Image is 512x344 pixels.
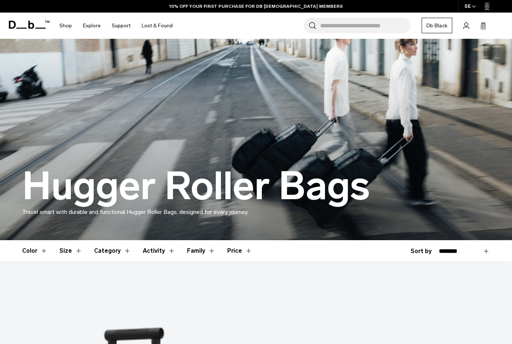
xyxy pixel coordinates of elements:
[227,240,252,262] button: Toggle Price
[169,3,343,10] a: 10% OFF YOUR FIRST PURCHASE FOR DB [DEMOGRAPHIC_DATA] MEMBERS
[22,165,370,208] h1: Hugger Roller Bags
[22,240,48,262] button: Toggle Filter
[59,13,72,39] a: Shop
[94,240,131,262] button: Toggle Filter
[142,13,173,39] a: Lost & Found
[422,18,452,33] a: Db Black
[187,240,215,262] button: Toggle Filter
[143,240,175,262] button: Toggle Filter
[22,208,249,215] span: Travel smart with durable and functional Hugger Roller Bags, designed for every journey.
[112,13,131,39] a: Support
[54,13,178,39] nav: Main Navigation
[83,13,101,39] a: Explore
[59,240,82,262] button: Toggle Filter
